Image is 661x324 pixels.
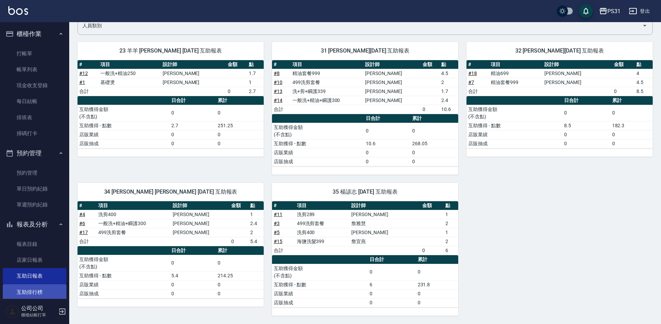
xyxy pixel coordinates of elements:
td: 一般洗+精油+瞬護300 [97,219,171,228]
td: 0 [410,123,458,139]
button: PS31 [596,4,623,18]
td: 2 [444,237,458,246]
td: 10.6 [364,139,410,148]
td: 詹宜燕 [350,237,420,246]
td: 0 [368,289,416,298]
td: 詹雅慧 [350,219,420,228]
td: 1 [248,210,264,219]
td: 0 [170,130,216,139]
th: # [467,60,489,69]
td: 店販業績 [272,148,364,157]
a: 打帳單 [3,46,66,62]
td: 互助獲得金額 (不含點) [467,105,562,121]
a: 現金收支登錄 [3,77,66,93]
img: Logo [8,6,28,15]
td: 0 [610,130,653,139]
th: 累計 [416,255,458,264]
td: 店販抽成 [78,289,170,298]
td: [PERSON_NAME] [171,228,229,237]
td: [PERSON_NAME] [363,87,421,96]
th: 金額 [420,201,444,210]
td: 0 [416,298,458,307]
td: 0 [562,139,610,148]
a: 單週預約紀錄 [3,197,66,213]
a: #7 [468,80,474,85]
th: 項目 [97,201,171,210]
td: 合計 [272,246,295,255]
td: 2.4 [440,96,458,105]
td: 0 [368,264,416,280]
th: 設計師 [350,201,420,210]
td: 499洗剪套餐 [295,219,350,228]
a: 互助日報表 [3,268,66,284]
table: a dense table [467,60,653,96]
td: 2.7 [170,121,216,130]
a: 互助排行榜 [3,284,66,300]
td: 洗+剪+瞬護339 [291,87,363,96]
td: 0 [216,130,264,139]
th: 日合計 [368,255,416,264]
td: 1 [444,228,458,237]
a: 每日結帳 [3,93,66,109]
td: 洗剪400 [295,228,350,237]
table: a dense table [78,201,264,246]
td: 4.5 [635,78,653,87]
button: 登出 [626,5,653,18]
td: 0 [368,298,416,307]
th: 日合計 [170,246,216,255]
input: 人員名稱 [81,20,639,32]
th: # [78,60,99,69]
a: #8 [274,71,280,76]
td: 0 [170,139,216,148]
a: 店家日報表 [3,252,66,268]
a: #11 [274,212,282,217]
a: 掃碼打卡 [3,126,66,141]
td: 店販抽成 [78,139,170,148]
td: 499洗剪套餐 [97,228,171,237]
table: a dense table [272,114,458,166]
button: Open [639,20,650,31]
td: 店販業績 [272,289,368,298]
td: 499洗剪套餐 [291,78,363,87]
span: 31 [PERSON_NAME][DATE] 互助報表 [280,47,450,54]
img: Person [6,305,19,318]
td: 0 [610,105,653,121]
a: #5 [274,230,280,235]
table: a dense table [78,60,264,96]
span: 32 [PERSON_NAME][DATE] 互助報表 [475,47,644,54]
td: [PERSON_NAME] [363,96,421,105]
button: 櫃檯作業 [3,25,66,43]
th: 項目 [99,60,161,69]
td: 精油套餐999 [291,69,363,78]
td: 1.7 [440,87,458,96]
th: 日合計 [562,96,610,105]
td: 精油699 [489,69,543,78]
td: 合計 [78,237,97,246]
td: 店販抽成 [272,157,364,166]
td: 0 [170,289,216,298]
td: 0 [216,280,264,289]
td: 一般洗+精油250 [99,69,161,78]
td: 5.4 [170,271,216,280]
td: [PERSON_NAME] [350,228,420,237]
button: 預約管理 [3,144,66,162]
td: 268.05 [410,139,458,148]
td: 合計 [78,87,99,96]
th: # [78,201,97,210]
a: 帳單列表 [3,62,66,77]
th: 設計師 [161,60,226,69]
td: 0 [216,105,264,121]
td: 0 [364,157,410,166]
a: #18 [468,71,477,76]
td: 0 [416,264,458,280]
th: 項目 [295,201,350,210]
span: 34 [PERSON_NAME] [PERSON_NAME] [DATE] 互助報表 [86,188,255,195]
td: 合計 [272,105,291,114]
table: a dense table [272,60,458,114]
td: 5.4 [248,237,264,246]
th: 點 [440,60,458,69]
td: 店販業績 [78,280,170,289]
a: #1 [79,80,85,85]
td: 互助獲得 - 點數 [78,271,170,280]
td: 海鹽洗髮399 [295,237,350,246]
